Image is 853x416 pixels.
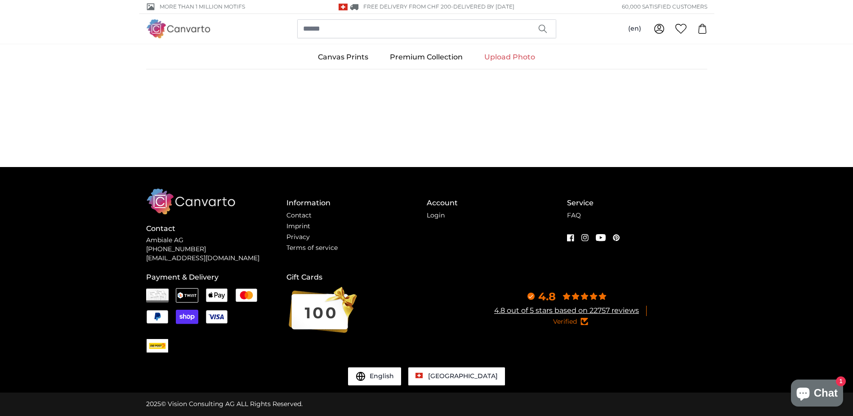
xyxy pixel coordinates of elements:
[286,211,312,219] a: Contact
[408,367,505,385] a: Switzerland [GEOGRAPHIC_DATA]
[567,211,581,219] a: FAQ
[147,342,168,350] img: CHPOST
[494,306,639,315] a: 4.8 out of 5 stars based on 22757 reviews
[370,372,394,381] span: English
[453,3,514,10] span: Delivered by [DATE]
[146,236,286,263] p: Ambiale AG [PHONE_NUMBER] [EMAIL_ADDRESS][DOMAIN_NAME]
[286,244,338,252] a: Terms of service
[146,289,169,303] img: Invoice
[451,3,514,10] span: -
[146,223,286,234] h4: Contact
[286,233,310,241] a: Privacy
[379,45,473,69] a: Premium Collection
[160,3,245,11] span: More than 1 million motifs
[146,272,286,283] h4: Payment & Delivery
[176,288,198,303] img: Twint
[427,211,445,219] a: Login
[146,19,211,38] img: Canvarto
[427,289,707,326] a: 4.8 4.8 out of 5 stars based on 22757 reviewsVerified
[428,372,498,380] span: [GEOGRAPHIC_DATA]
[622,3,707,11] span: 60,000 satisfied customers
[146,400,161,408] span: 2025
[307,45,379,69] a: Canvas Prints
[146,400,303,409] div: © Vision Consulting AG ALL Rights Reserved.
[788,380,846,409] inbox-online-store-chat: Shopify online store chat
[427,198,567,208] h4: Account
[567,198,707,208] h4: Service
[348,367,401,385] button: English
[286,272,427,283] h4: Gift Cards
[286,222,310,230] a: Imprint
[339,4,348,10] img: Switzerland
[363,3,451,10] span: FREE delivery from CHF 200
[473,45,546,69] a: Upload Photo
[415,373,423,378] img: Switzerland
[621,21,648,37] button: (en)
[286,198,427,208] h4: Information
